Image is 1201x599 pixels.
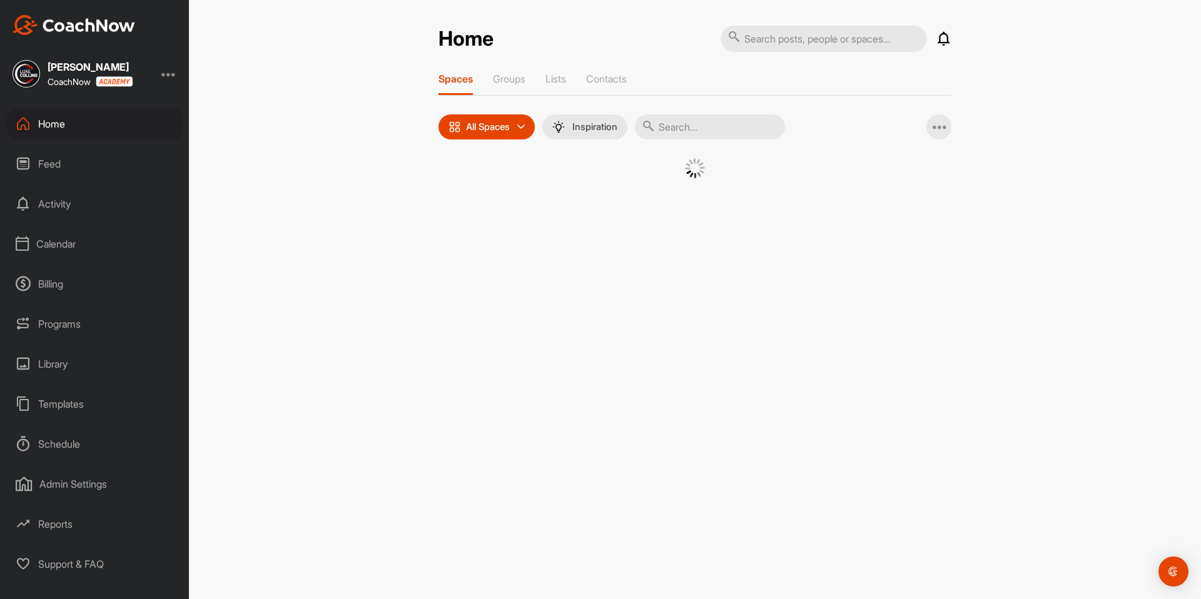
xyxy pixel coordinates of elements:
div: [PERSON_NAME] [48,62,133,72]
div: Activity [7,188,183,219]
div: Reports [7,508,183,540]
p: Contacts [586,73,627,85]
div: Programs [7,308,183,340]
p: Spaces [438,73,473,85]
div: Home [7,108,183,139]
div: Feed [7,148,183,179]
input: Search posts, people or spaces... [721,26,927,52]
div: Admin Settings [7,468,183,500]
div: Support & FAQ [7,548,183,580]
div: Calendar [7,228,183,259]
div: Billing [7,268,183,299]
h2: Home [438,27,494,51]
p: Inspiration [572,122,617,132]
img: G6gVgL6ErOh57ABN0eRmCEwV0I4iEi4d8EwaPGI0tHgoAbU4EAHFLEQAh+QQFCgALACwIAA4AGAASAAAEbHDJSesaOCdk+8xg... [685,158,705,178]
p: Groups [493,73,525,85]
div: Templates [7,388,183,420]
img: square_5324f3c746d17696c68cfe1a241c5094.jpg [13,60,40,88]
p: Lists [545,73,566,85]
img: icon [448,121,461,133]
div: Library [7,348,183,380]
p: All Spaces [466,122,510,132]
img: CoachNow [13,15,135,35]
input: Search... [635,114,785,139]
img: CoachNow acadmey [96,76,133,87]
div: Schedule [7,428,183,460]
div: Open Intercom Messenger [1158,556,1188,586]
img: menuIcon [552,121,565,133]
div: CoachNow [48,76,133,87]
